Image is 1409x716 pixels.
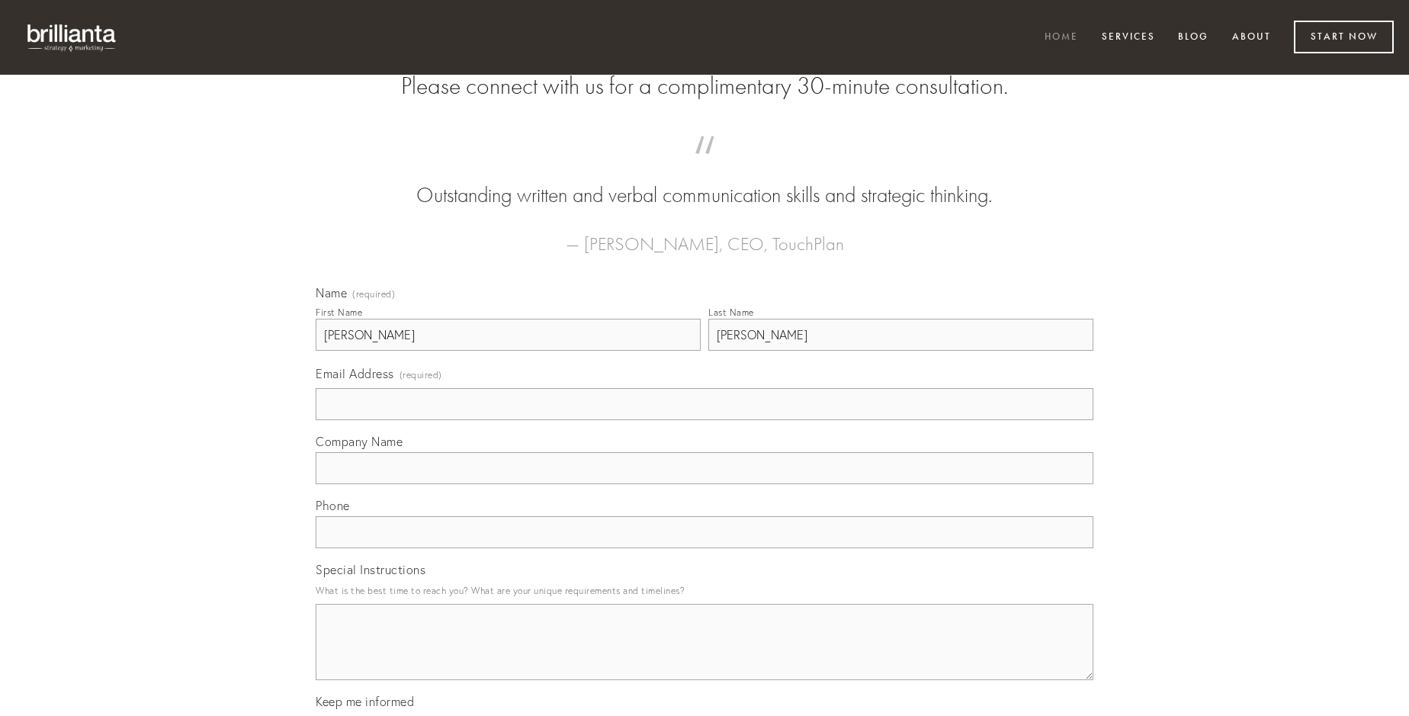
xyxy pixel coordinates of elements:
[340,151,1069,181] span: “
[1168,25,1218,50] a: Blog
[316,580,1093,601] p: What is the best time to reach you? What are your unique requirements and timelines?
[316,307,362,318] div: First Name
[316,694,414,709] span: Keep me informed
[316,72,1093,101] h2: Please connect with us for a complimentary 30-minute consultation.
[1294,21,1394,53] a: Start Now
[316,434,403,449] span: Company Name
[15,15,130,59] img: brillianta - research, strategy, marketing
[316,498,350,513] span: Phone
[400,364,442,385] span: (required)
[340,151,1069,210] blockquote: Outstanding written and verbal communication skills and strategic thinking.
[1092,25,1165,50] a: Services
[1222,25,1281,50] a: About
[1035,25,1088,50] a: Home
[316,562,425,577] span: Special Instructions
[352,290,395,299] span: (required)
[340,210,1069,259] figcaption: — [PERSON_NAME], CEO, TouchPlan
[708,307,754,318] div: Last Name
[316,285,347,300] span: Name
[316,366,394,381] span: Email Address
